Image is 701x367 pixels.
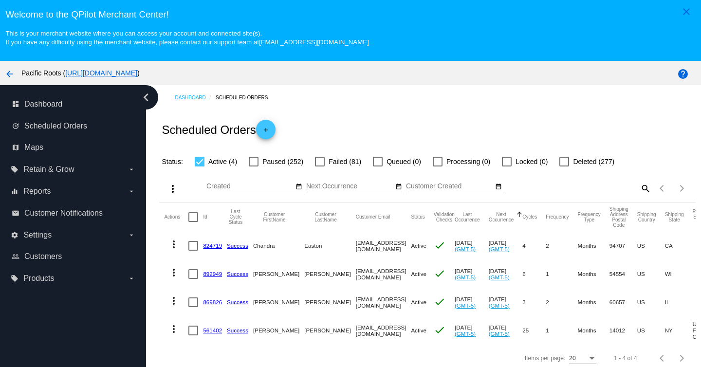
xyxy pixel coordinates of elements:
span: Customers [24,252,62,261]
a: people_outline Customers [12,249,135,264]
h2: Scheduled Orders [162,120,275,139]
a: (GMT-5) [489,274,510,280]
mat-cell: [DATE] [455,288,489,316]
span: Active [411,299,426,305]
button: Change sorting for LastOccurrenceUtc [455,212,480,222]
mat-cell: [DATE] [489,232,523,260]
button: Previous page [653,179,672,198]
mat-cell: [DATE] [489,316,523,345]
mat-cell: WI [665,260,693,288]
mat-icon: more_vert [168,239,180,250]
mat-cell: 94707 [609,232,637,260]
button: Change sorting for CustomerEmail [356,214,390,220]
a: Success [227,299,248,305]
mat-icon: date_range [295,183,302,191]
button: Change sorting for ShippingState [665,212,684,222]
button: Change sorting for CustomerLastName [304,212,347,222]
mat-cell: [PERSON_NAME] [304,316,355,345]
a: 561402 [203,327,222,333]
span: Processing (0) [446,156,490,167]
a: [URL][DOMAIN_NAME] [65,69,137,77]
span: Queued (0) [387,156,421,167]
a: [EMAIL_ADDRESS][DOMAIN_NAME] [259,38,369,46]
mat-cell: [PERSON_NAME] [304,260,355,288]
mat-cell: US [637,232,665,260]
i: arrow_drop_down [128,275,135,282]
mat-cell: 54554 [609,260,637,288]
a: 824719 [203,242,222,249]
mat-icon: more_vert [167,183,179,195]
i: arrow_drop_down [128,231,135,239]
button: Change sorting for Status [411,214,424,220]
a: Scheduled Orders [216,90,277,105]
mat-cell: [PERSON_NAME] [253,316,304,345]
mat-cell: 1 [546,260,577,288]
a: (GMT-5) [455,274,476,280]
a: map Maps [12,140,135,155]
mat-icon: check [434,296,445,308]
mat-header-cell: Actions [164,202,188,232]
a: (GMT-5) [455,302,476,309]
i: arrow_drop_down [128,165,135,173]
mat-cell: [EMAIL_ADDRESS][DOMAIN_NAME] [356,232,411,260]
mat-cell: 60657 [609,288,637,316]
mat-cell: [PERSON_NAME] [304,288,355,316]
mat-icon: check [434,324,445,336]
a: Success [227,271,248,277]
a: (GMT-5) [455,246,476,252]
a: email Customer Notifications [12,205,135,221]
mat-cell: IL [665,288,693,316]
mat-cell: 4 [522,232,546,260]
a: Success [227,327,248,333]
i: dashboard [12,100,19,108]
i: equalizer [11,187,18,195]
mat-cell: 25 [522,316,546,345]
button: Change sorting for ShippingPostcode [609,206,628,228]
mat-cell: 2 [546,232,577,260]
mat-cell: Easton [304,232,355,260]
div: Items per page: [525,355,565,362]
mat-cell: CA [665,232,693,260]
button: Change sorting for FrequencyType [578,212,601,222]
span: Settings [23,231,52,239]
a: 869826 [203,299,222,305]
a: (GMT-5) [489,330,510,337]
i: local_offer [11,275,18,282]
span: Customer Notifications [24,209,103,218]
mat-cell: Months [578,288,609,316]
i: chevron_left [138,90,154,105]
mat-icon: date_range [395,183,402,191]
mat-cell: 14012 [609,316,637,345]
mat-cell: Months [578,260,609,288]
mat-icon: more_vert [168,323,180,335]
div: 1 - 4 of 4 [614,355,637,362]
span: Deleted (277) [573,156,614,167]
span: Reports [23,187,51,196]
input: Customer Created [406,183,494,190]
a: (GMT-5) [489,246,510,252]
mat-cell: [EMAIL_ADDRESS][DOMAIN_NAME] [356,288,411,316]
button: Change sorting for CustomerFirstName [253,212,295,222]
a: 892949 [203,271,222,277]
mat-cell: 6 [522,260,546,288]
span: Active [411,327,426,333]
mat-cell: [EMAIL_ADDRESS][DOMAIN_NAME] [356,316,411,345]
a: (GMT-5) [455,330,476,337]
mat-cell: [EMAIL_ADDRESS][DOMAIN_NAME] [356,260,411,288]
mat-cell: US [637,260,665,288]
mat-cell: US [637,288,665,316]
mat-cell: 2 [546,288,577,316]
span: Scheduled Orders [24,122,87,130]
mat-header-cell: Validation Checks [434,202,455,232]
mat-icon: close [681,6,692,18]
mat-cell: 3 [522,288,546,316]
span: Products [23,274,54,283]
button: Change sorting for NextOccurrenceUtc [489,212,514,222]
i: people_outline [12,253,19,260]
button: Change sorting for Frequency [546,214,569,220]
span: Retain & Grow [23,165,74,174]
mat-icon: add [260,127,272,138]
button: Next page [672,179,692,198]
i: update [12,122,19,130]
a: Dashboard [175,90,216,105]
